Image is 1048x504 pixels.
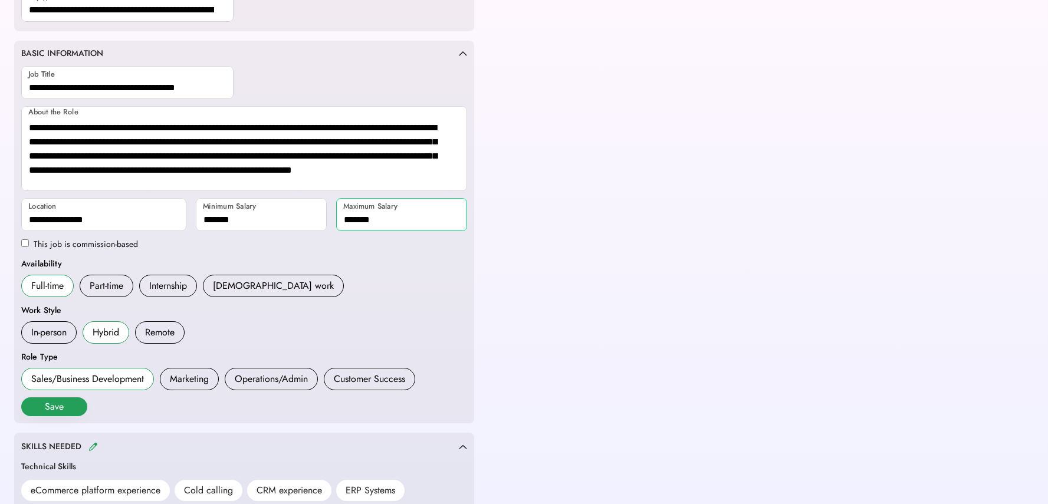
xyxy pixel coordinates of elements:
[235,372,308,386] div: Operations/Admin
[149,279,187,293] div: Internship
[90,279,123,293] div: Part-time
[145,325,175,340] div: Remote
[21,441,81,453] div: SKILLS NEEDED
[21,304,62,317] div: Work Style
[184,483,233,498] div: Cold calling
[21,351,58,363] div: Role Type
[93,325,119,340] div: Hybrid
[257,483,322,498] div: CRM experience
[34,238,138,250] label: This job is commission-based
[88,442,98,451] img: pencil.svg
[459,444,467,450] img: caret-up.svg
[31,279,64,293] div: Full-time
[31,483,160,498] div: eCommerce platform experience
[213,279,334,293] div: [DEMOGRAPHIC_DATA] work
[170,372,209,386] div: Marketing
[21,460,76,473] div: Technical Skills
[346,483,395,498] div: ERP Systems
[334,372,405,386] div: Customer Success
[31,372,144,386] div: Sales/Business Development
[459,51,467,56] img: caret-up.svg
[31,325,67,340] div: In-person
[21,48,103,60] div: BASIC INFORMATION
[21,258,62,270] div: Availability
[21,397,87,416] button: Save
